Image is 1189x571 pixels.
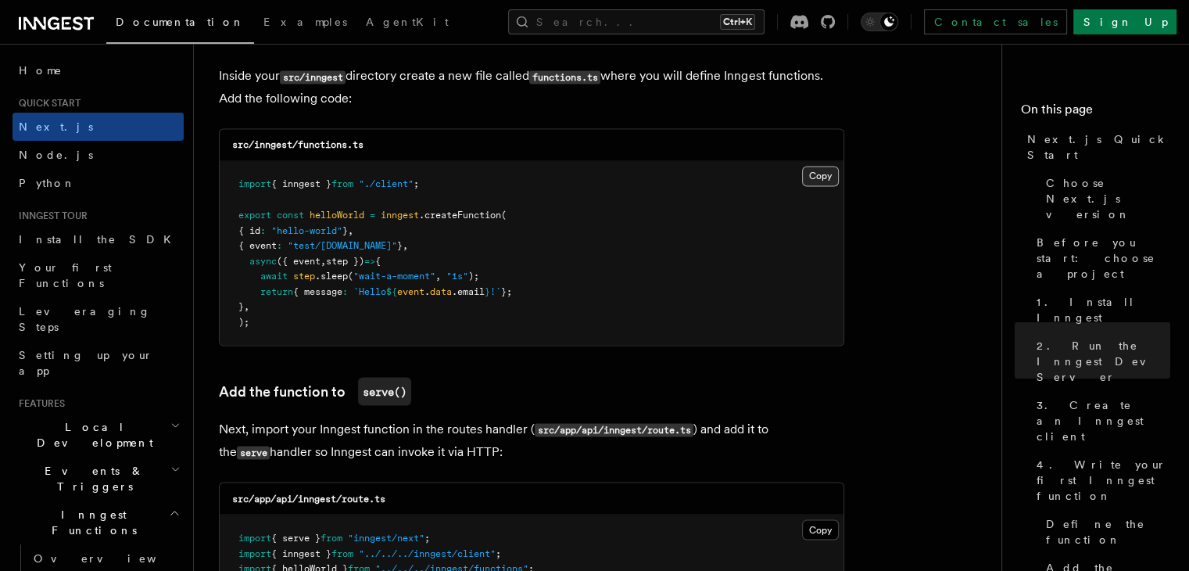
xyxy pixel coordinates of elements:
[386,285,397,296] span: ${
[529,70,600,84] code: functions.ts
[13,341,184,385] a: Setting up your app
[364,255,375,266] span: =>
[452,285,485,296] span: .email
[1040,169,1170,228] a: Choose Next.js version
[1073,9,1176,34] a: Sign Up
[468,270,479,281] span: );
[19,177,76,189] span: Python
[501,285,512,296] span: };
[219,65,844,110] p: Inside your directory create a new file called where you will define Inngest functions. Add the f...
[271,548,331,558] span: { inngest }
[13,253,184,297] a: Your first Functions
[331,178,353,189] span: from
[359,178,414,189] span: "./client"
[446,270,468,281] span: "1s"
[238,209,271,220] span: export
[277,209,304,220] span: const
[116,16,245,28] span: Documentation
[1030,228,1170,288] a: Before you start: choose a project
[1030,332,1170,391] a: 2. Run the Inngest Dev Server
[366,16,449,28] span: AgentKit
[219,418,844,463] p: Next, import your Inngest function in the routes handler ( ) and add it to the handler so Inngest...
[419,209,501,220] span: .createFunction
[861,13,898,31] button: Toggle dark mode
[424,532,430,543] span: ;
[1030,451,1170,510] a: 4. Write your first Inngest function
[13,225,184,253] a: Install the SDK
[106,5,254,44] a: Documentation
[260,224,266,235] span: :
[348,532,424,543] span: "inngest/next"
[353,285,386,296] span: `Hello
[403,239,408,250] span: ,
[1027,131,1170,163] span: Next.js Quick Start
[310,209,364,220] span: helloWorld
[1021,125,1170,169] a: Next.js Quick Start
[508,9,765,34] button: Search...Ctrl+K
[348,224,353,235] span: ,
[381,209,419,220] span: inngest
[1030,391,1170,451] a: 3. Create an Inngest client
[353,270,435,281] span: "wait-a-moment"
[13,501,184,544] button: Inngest Functions
[19,63,63,78] span: Home
[13,97,81,110] span: Quick start
[238,316,249,327] span: );
[315,270,348,281] span: .sleep
[277,239,282,250] span: :
[238,300,244,311] span: }
[19,233,181,246] span: Install the SDK
[271,178,331,189] span: { inngest }
[13,56,184,84] a: Home
[13,397,65,410] span: Features
[19,349,153,377] span: Setting up your app
[280,70,346,84] code: src/inngest
[359,548,496,558] span: "../../../inngest/client"
[1046,516,1170,548] span: Define the function
[260,270,288,281] span: await
[13,463,170,494] span: Events & Triggers
[238,239,277,250] span: { event
[19,261,112,289] span: Your first Functions
[219,377,411,405] a: Add the function toserve()
[13,113,184,141] a: Next.js
[424,285,430,296] span: .
[802,166,839,186] button: Copy
[271,532,321,543] span: { serve }
[321,255,326,266] span: ,
[435,270,441,281] span: ,
[249,255,277,266] span: async
[924,9,1067,34] a: Contact sales
[397,239,403,250] span: }
[244,300,249,311] span: ,
[254,5,356,42] a: Examples
[1021,100,1170,125] h4: On this page
[358,377,411,405] code: serve()
[342,224,348,235] span: }
[496,548,501,558] span: ;
[1037,338,1170,385] span: 2. Run the Inngest Dev Server
[13,457,184,501] button: Events & Triggers
[238,224,260,235] span: { id
[271,224,342,235] span: "hello-world"
[237,446,270,459] code: serve
[397,285,424,296] span: event
[13,297,184,341] a: Leveraging Steps
[293,285,342,296] span: { message
[348,270,353,281] span: (
[1030,288,1170,332] a: 1. Install Inngest
[260,285,293,296] span: return
[802,519,839,540] button: Copy
[19,120,93,133] span: Next.js
[1040,510,1170,554] a: Define the function
[321,532,342,543] span: from
[238,178,271,189] span: import
[1037,397,1170,444] span: 3. Create an Inngest client
[13,419,170,451] span: Local Development
[356,5,458,42] a: AgentKit
[430,285,452,296] span: data
[535,423,693,436] code: src/app/api/inngest/route.ts
[19,149,93,161] span: Node.js
[13,413,184,457] button: Local Development
[720,14,755,30] kbd: Ctrl+K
